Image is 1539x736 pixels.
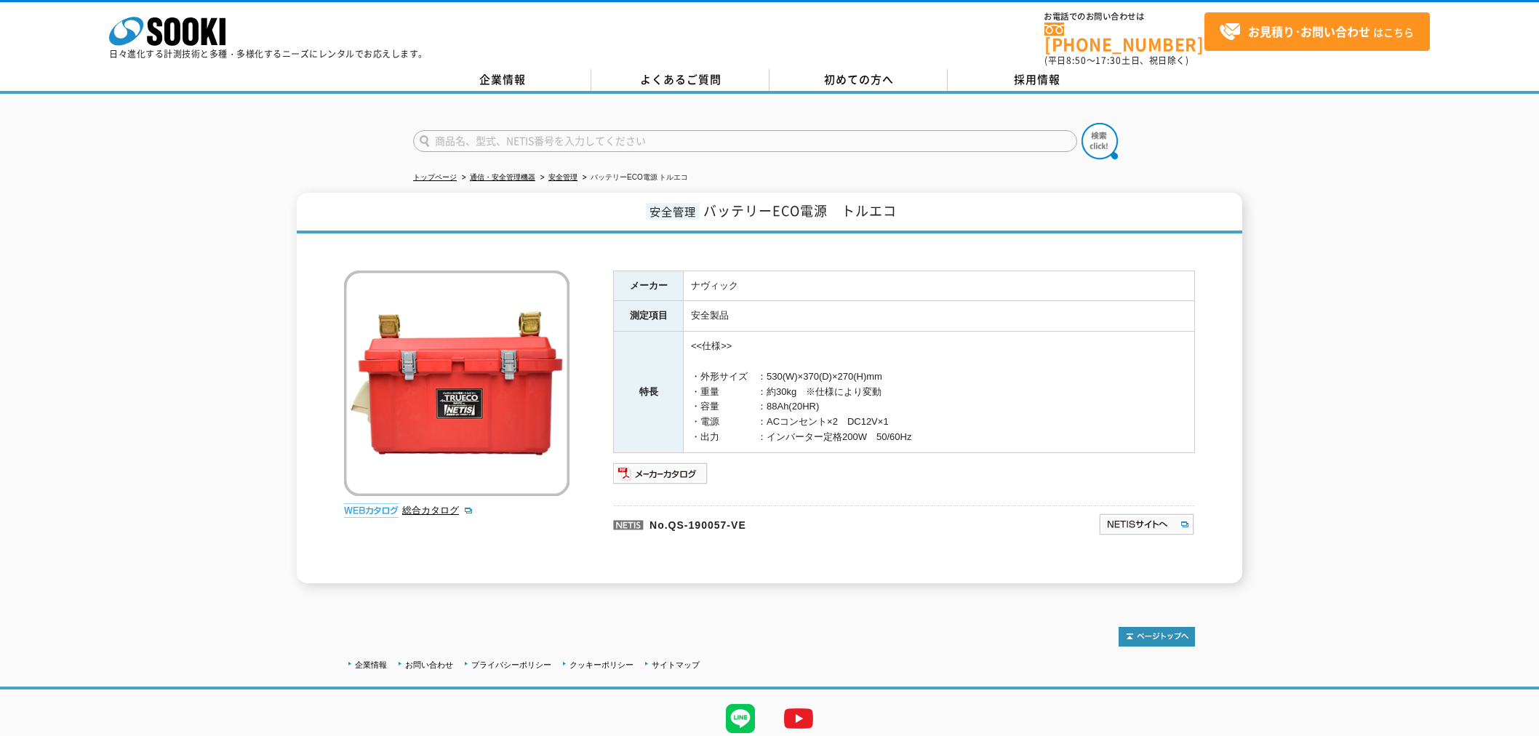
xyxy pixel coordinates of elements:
[613,462,708,485] img: メーカーカタログ
[613,471,708,482] a: メーカーカタログ
[405,660,453,669] a: お問い合わせ
[569,660,633,669] a: クッキーポリシー
[355,660,387,669] a: 企業情報
[1204,12,1430,51] a: お見積り･お問い合わせはこちら
[1119,627,1195,647] img: トップページへ
[1044,23,1204,52] a: [PHONE_NUMBER]
[413,69,591,91] a: 企業情報
[591,69,769,91] a: よくあるご質問
[471,660,551,669] a: プライバシーポリシー
[1248,23,1370,40] strong: お見積り･お問い合わせ
[1044,12,1204,21] span: お電話でのお問い合わせは
[652,660,700,669] a: サイトマップ
[614,271,684,301] th: メーカー
[703,201,897,220] span: バッテリーECO電源 トルエコ
[402,505,473,516] a: 総合カタログ
[824,71,894,87] span: 初めての方へ
[580,170,688,185] li: バッテリーECO電源 トルエコ
[1219,21,1414,43] span: はこちら
[614,332,684,453] th: 特長
[684,301,1195,332] td: 安全製品
[614,301,684,332] th: 測定項目
[613,505,958,540] p: No.QS-190057-VE
[948,69,1126,91] a: 採用情報
[1098,513,1195,536] img: NETISサイトへ
[413,130,1077,152] input: 商品名、型式、NETIS番号を入力してください
[684,271,1195,301] td: ナヴィック
[413,173,457,181] a: トップページ
[1095,54,1122,67] span: 17:30
[344,271,569,496] img: バッテリーECO電源 トルエコ
[109,49,428,58] p: 日々進化する計測技術と多種・多様化するニーズにレンタルでお応えします。
[769,69,948,91] a: 初めての方へ
[646,203,700,220] span: 安全管理
[1082,123,1118,159] img: btn_search.png
[470,173,535,181] a: 通信・安全管理機器
[344,503,399,518] img: webカタログ
[548,173,577,181] a: 安全管理
[684,332,1195,453] td: <<仕様>> ・外形サイズ ：530(W)×370(D)×270(H)mm ・重量 ：約30kg ※仕様により変動 ・容量 ：88Ah(20HR) ・電源 ：ACコンセント×2 DC12V×1 ...
[1066,54,1087,67] span: 8:50
[1044,54,1188,67] span: (平日 ～ 土日、祝日除く)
